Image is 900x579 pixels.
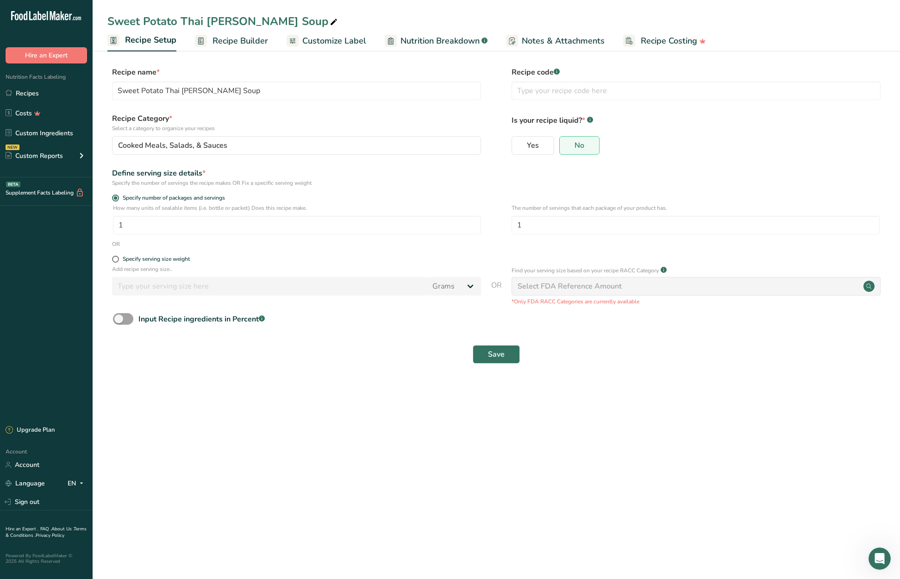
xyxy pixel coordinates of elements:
[512,266,659,275] p: Find your serving size based on your recipe RACC Category
[112,82,481,100] input: Type your recipe name here
[488,349,505,360] span: Save
[112,168,481,179] div: Define serving size details
[512,297,881,306] p: *Only FDA RACC Categories are currently available
[6,145,19,150] div: NEW
[641,35,697,47] span: Recipe Costing
[287,31,366,51] a: Customize Label
[506,31,605,51] a: Notes & Attachments
[112,67,481,78] label: Recipe name
[512,204,880,212] p: The number of servings that each package of your product has.
[112,136,481,155] button: Cooked Meals, Salads, & Sauces
[6,475,45,491] a: Language
[112,113,481,132] label: Recipe Category
[212,35,268,47] span: Recipe Builder
[112,124,481,132] p: Select a category to organize your recipes
[112,179,481,187] div: Specify the number of servings the recipe makes OR Fix a specific serving weight
[512,82,881,100] input: Type your recipe code here
[6,553,87,564] div: Powered By FoodLabelMaker © 2025 All Rights Reserved
[113,204,481,212] p: How many units of sealable items (i.e. bottle or packet) Does this recipe make.
[512,113,881,126] p: Is your recipe liquid?
[491,280,502,306] span: OR
[125,34,176,46] span: Recipe Setup
[6,426,55,435] div: Upgrade Plan
[6,151,63,161] div: Custom Reports
[112,265,481,273] p: Add recipe serving size..
[123,256,190,263] div: Specify serving size weight
[138,314,265,325] div: Input Recipe ingredients in Percent
[51,526,74,532] a: About Us .
[527,141,539,150] span: Yes
[6,182,20,187] div: BETA
[869,548,891,570] iframe: Intercom live chat
[119,195,225,201] span: Specify number of packages and servings
[385,31,487,51] a: Nutrition Breakdown
[107,13,339,30] div: Sweet Potato Thai [PERSON_NAME] Soup
[112,277,427,296] input: Type your serving size here
[40,526,51,532] a: FAQ .
[36,532,64,539] a: Privacy Policy
[575,141,584,150] span: No
[473,345,520,364] button: Save
[400,35,480,47] span: Nutrition Breakdown
[6,526,87,539] a: Terms & Conditions .
[623,31,706,51] a: Recipe Costing
[518,281,622,292] div: Select FDA Reference Amount
[68,478,87,489] div: EN
[118,140,227,151] span: Cooked Meals, Salads, & Sauces
[112,240,120,248] div: OR
[512,67,881,78] label: Recipe code
[195,31,268,51] a: Recipe Builder
[107,30,176,52] a: Recipe Setup
[6,47,87,63] button: Hire an Expert
[522,35,605,47] span: Notes & Attachments
[6,526,38,532] a: Hire an Expert .
[302,35,366,47] span: Customize Label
